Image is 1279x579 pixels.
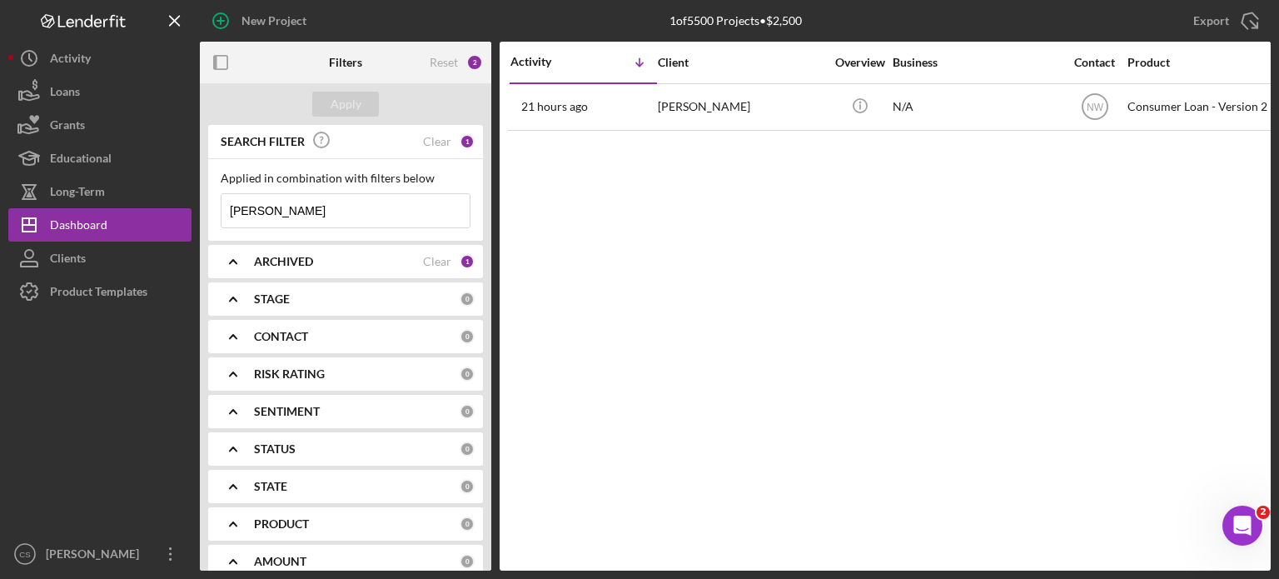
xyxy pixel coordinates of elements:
b: AMOUNT [254,555,306,568]
button: Educational [8,142,192,175]
div: 0 [460,292,475,307]
button: Apply [312,92,379,117]
b: ARCHIVED [254,255,313,268]
div: 0 [460,442,475,457]
div: Product Templates [50,275,147,312]
button: Grants [8,108,192,142]
div: 0 [460,329,475,344]
b: STAGE [254,292,290,306]
button: Loans [8,75,192,108]
div: N/A [893,85,1059,129]
div: Overview [829,56,891,69]
button: Export [1177,4,1271,37]
div: 1 of 5500 Projects • $2,500 [669,14,802,27]
b: CONTACT [254,330,308,343]
button: Dashboard [8,208,192,242]
div: Grants [50,108,85,146]
b: STATE [254,480,287,493]
b: PRODUCT [254,517,309,531]
div: Business [893,56,1059,69]
div: Clear [423,135,451,148]
b: SENTIMENT [254,405,320,418]
div: 0 [460,517,475,532]
b: Filters [329,56,362,69]
button: New Project [200,4,323,37]
div: Reset [430,56,458,69]
div: New Project [241,4,306,37]
div: 2 [466,54,483,71]
div: Educational [50,142,112,179]
div: Long-Term [50,175,105,212]
div: 0 [460,479,475,494]
iframe: Intercom live chat [1222,506,1262,546]
button: Clients [8,242,192,275]
div: Loans [50,75,80,112]
div: Clear [423,255,451,268]
div: 0 [460,367,475,382]
button: Activity [8,42,192,75]
div: Applied in combination with filters below [221,172,470,185]
time: 2025-08-11 22:43 [521,100,588,113]
div: [PERSON_NAME] [42,537,150,575]
button: Product Templates [8,275,192,308]
div: 0 [460,554,475,569]
div: Contact [1063,56,1126,69]
b: RISK RATING [254,367,325,381]
div: Client [658,56,824,69]
div: [PERSON_NAME] [658,85,824,129]
div: Apply [331,92,361,117]
div: 1 [460,134,475,149]
div: 1 [460,254,475,269]
div: Dashboard [50,208,107,246]
button: Long-Term [8,175,192,208]
div: Activity [50,42,91,79]
b: SEARCH FILTER [221,135,305,148]
div: Clients [50,242,86,279]
div: Export [1193,4,1229,37]
text: CS [19,550,30,559]
span: 2 [1257,506,1270,519]
button: CS[PERSON_NAME] [8,537,192,571]
text: NW [1087,102,1104,113]
div: 0 [460,404,475,419]
div: Activity [510,55,584,68]
b: STATUS [254,442,296,456]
